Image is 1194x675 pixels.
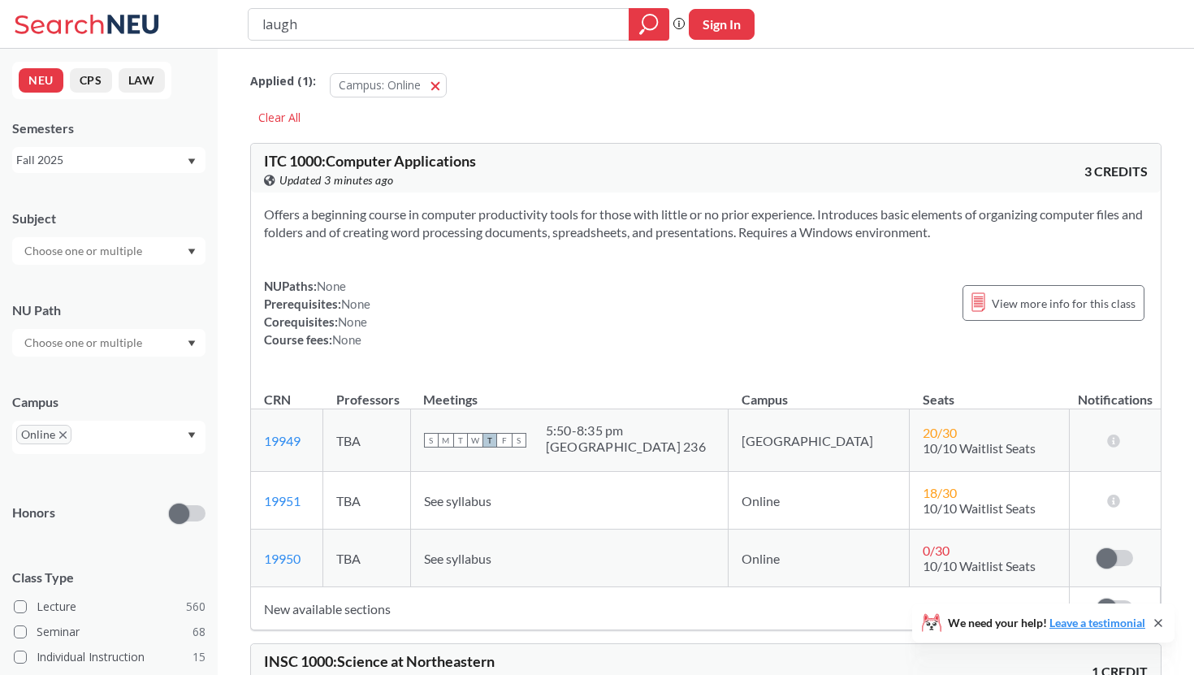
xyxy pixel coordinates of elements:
svg: Dropdown arrow [188,340,196,347]
div: NUPaths: Prerequisites: Corequisites: Course fees: [264,277,370,348]
div: [GEOGRAPHIC_DATA] 236 [546,439,706,455]
label: Seminar [14,621,205,643]
span: 560 [186,598,205,616]
span: None [317,279,346,293]
span: T [482,433,497,448]
th: Notifications [1070,374,1161,409]
span: We need your help! [948,617,1145,629]
span: See syllabus [424,551,491,566]
span: 15 [193,648,205,666]
span: INSC 1000 : Science at Northeastern [264,652,495,670]
th: Meetings [410,374,729,409]
svg: magnifying glass [639,13,659,36]
span: 18 / 30 [923,485,957,500]
span: 20 / 30 [923,425,957,440]
td: [GEOGRAPHIC_DATA] [729,409,910,472]
a: 19949 [264,433,301,448]
div: OnlineX to remove pillDropdown arrow [12,421,205,454]
th: Professors [323,374,410,409]
td: Online [729,472,910,530]
div: Clear All [250,106,309,130]
span: Campus: Online [339,77,421,93]
div: Dropdown arrow [12,237,205,265]
td: New available sections [251,587,1070,630]
span: T [453,433,468,448]
div: Campus [12,393,205,411]
span: 0 / 30 [923,543,950,558]
div: Semesters [12,119,205,137]
label: Individual Instruction [14,647,205,668]
a: 19951 [264,493,301,508]
input: Class, professor, course number, "phrase" [261,11,617,38]
div: Fall 2025Dropdown arrow [12,147,205,173]
span: S [424,433,439,448]
span: View more info for this class [992,293,1136,314]
span: 10/10 Waitlist Seats [923,500,1036,516]
input: Choose one or multiple [16,333,153,353]
button: NEU [19,68,63,93]
svg: Dropdown arrow [188,158,196,165]
button: CPS [70,68,112,93]
th: Seats [910,374,1070,409]
span: None [338,314,367,329]
span: F [497,433,512,448]
span: See syllabus [424,493,491,508]
span: None [332,332,361,347]
span: 3 CREDITS [1084,162,1148,180]
span: 10/10 Waitlist Seats [923,558,1036,573]
td: TBA [323,530,410,587]
span: None [341,296,370,311]
span: Class Type [12,569,205,586]
a: Leave a testimonial [1049,616,1145,630]
svg: X to remove pill [59,431,67,439]
div: Subject [12,210,205,227]
div: 5:50 - 8:35 pm [546,422,706,439]
button: LAW [119,68,165,93]
span: 10/10 Waitlist Seats [923,440,1036,456]
svg: Dropdown arrow [188,249,196,255]
button: Campus: Online [330,73,447,97]
span: OnlineX to remove pill [16,425,71,444]
section: Offers a beginning course in computer productivity tools for those with little or no prior experi... [264,206,1148,241]
th: Campus [729,374,910,409]
a: 19950 [264,551,301,566]
p: Honors [12,504,55,522]
div: CRN [264,391,291,409]
label: Lecture [14,596,205,617]
div: NU Path [12,301,205,319]
td: Online [729,530,910,587]
div: Dropdown arrow [12,329,205,357]
span: M [439,433,453,448]
div: Fall 2025 [16,151,186,169]
td: TBA [323,472,410,530]
span: Applied ( 1 ): [250,72,316,90]
input: Choose one or multiple [16,241,153,261]
span: 68 [193,623,205,641]
button: Sign In [689,9,755,40]
span: S [512,433,526,448]
div: magnifying glass [629,8,669,41]
svg: Dropdown arrow [188,432,196,439]
span: W [468,433,482,448]
td: TBA [323,409,410,472]
span: Updated 3 minutes ago [279,171,394,189]
span: ITC 1000 : Computer Applications [264,152,476,170]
